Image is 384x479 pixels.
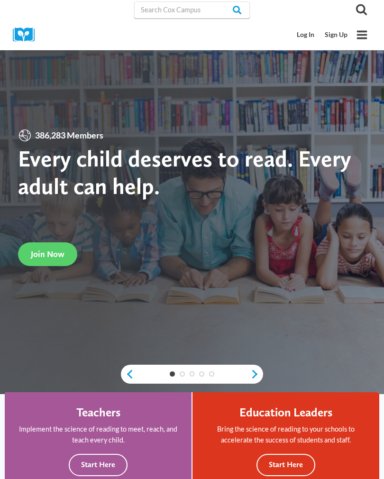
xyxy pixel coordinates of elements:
a: 5 [209,371,214,377]
h4: Teachers [76,405,120,419]
a: Log In [292,26,320,44]
a: Join Now [18,242,77,266]
img: Cox Campus [13,28,41,42]
nav: Secondary Mobile Navigation [292,26,353,44]
button: Open menu [353,26,371,44]
span: Join Now [31,249,64,259]
a: 4 [199,371,204,377]
p: Bring the science of reading to your schools to accelerate the success of students and staff. [205,424,366,445]
a: Sign Up [320,26,353,44]
div: content slider buttons [121,365,263,384]
button: Start Here [256,454,315,476]
h4: Education Leaders [239,405,332,419]
span: 386,283 Members [32,129,107,142]
a: 2 [180,371,185,377]
a: 3 [190,371,195,377]
a: next [250,369,263,379]
input: Search Cox Campus [134,1,250,18]
a: 1 [170,371,175,377]
button: Start Here [69,454,128,476]
strong: Every child deserves to read. Every adult can help. [18,145,351,199]
a: previous [121,369,134,379]
p: Implement the science of reading to meet, reach, and teach every child. [18,424,179,445]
